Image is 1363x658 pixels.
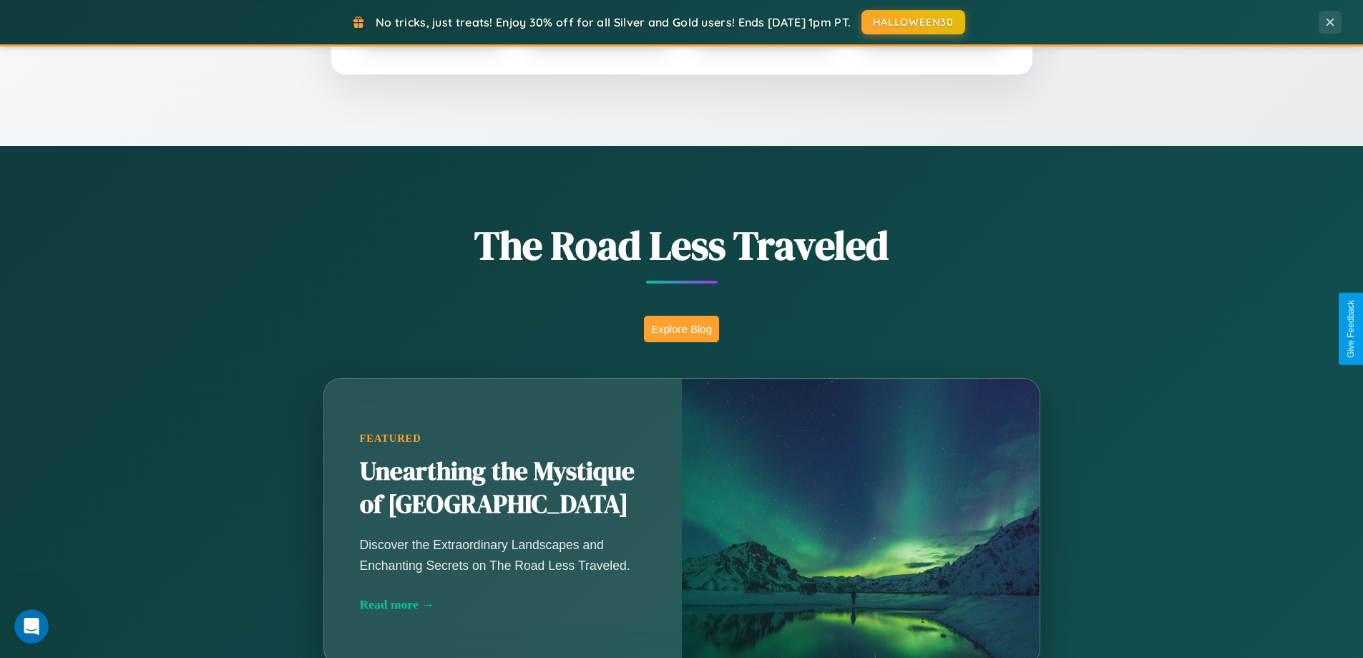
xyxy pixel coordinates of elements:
h1: The Road Less Traveled [253,218,1111,273]
iframe: Intercom live chat [14,609,49,644]
div: Give Feedback [1346,300,1356,358]
div: Read more → [360,597,646,612]
button: Explore Blog [644,316,719,342]
p: Discover the Extraordinary Landscapes and Enchanting Secrets on The Road Less Traveled. [360,535,646,575]
span: No tricks, just treats! Enjoy 30% off for all Silver and Gold users! Ends [DATE] 1pm PT. [376,15,851,29]
div: Featured [360,432,646,445]
h2: Unearthing the Mystique of [GEOGRAPHIC_DATA] [360,455,646,521]
button: HALLOWEEN30 [861,10,965,34]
